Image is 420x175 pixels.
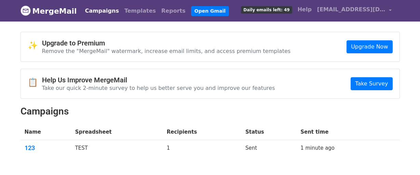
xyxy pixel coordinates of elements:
[238,3,295,16] a: Daily emails left: 49
[21,124,71,140] th: Name
[314,3,394,19] a: [EMAIL_ADDRESS][DOMAIN_NAME]
[42,48,291,55] p: Remove the "MergeMail" watermark, increase email limits, and access premium templates
[42,76,275,84] h4: Help Us Improve MergeMail
[21,106,400,117] h2: Campaigns
[241,6,292,14] span: Daily emails left: 49
[82,4,122,18] a: Campaigns
[28,41,42,51] span: ✨
[351,77,392,90] a: Take Survey
[25,144,67,152] a: 123
[21,4,77,18] a: MergeMail
[42,84,275,92] p: Take our quick 2-minute survey to help us better serve you and improve our features
[28,78,42,87] span: 📋
[296,124,383,140] th: Sent time
[191,6,229,16] a: Open Gmail
[71,140,163,159] td: TEST
[163,124,241,140] th: Recipients
[21,5,31,16] img: MergeMail logo
[122,4,159,18] a: Templates
[159,4,188,18] a: Reports
[347,40,392,53] a: Upgrade Now
[163,140,241,159] td: 1
[241,124,296,140] th: Status
[42,39,291,47] h4: Upgrade to Premium
[317,5,385,14] span: [EMAIL_ADDRESS][DOMAIN_NAME]
[295,3,314,16] a: Help
[241,140,296,159] td: Sent
[71,124,163,140] th: Spreadsheet
[300,145,335,151] a: 1 minute ago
